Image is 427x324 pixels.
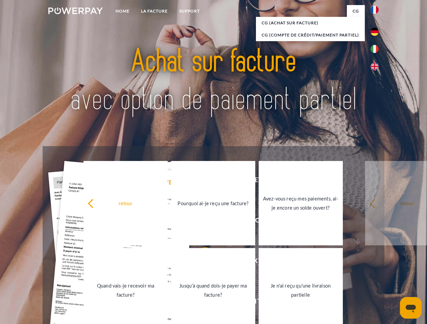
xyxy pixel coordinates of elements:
[400,297,422,319] iframe: Bouton de lancement de la fenêtre de messagerie
[88,281,164,299] div: Quand vais-je recevoir ma facture?
[371,62,379,71] img: en
[175,198,251,208] div: Pourquoi ai-je reçu une facture?
[256,17,365,29] a: CG (achat sur facture)
[48,7,103,14] img: logo-powerpay-white.svg
[371,28,379,36] img: de
[110,5,135,17] a: Home
[135,5,173,17] a: LA FACTURE
[371,6,379,14] img: fr
[173,5,206,17] a: Support
[371,45,379,53] img: it
[259,161,343,245] a: Avez-vous reçu mes paiements, ai-je encore un solde ouvert?
[88,198,164,208] div: retour
[263,281,339,299] div: Je n'ai reçu qu'une livraison partielle
[175,281,251,299] div: Jusqu'à quand dois-je payer ma facture?
[263,194,339,212] div: Avez-vous reçu mes paiements, ai-je encore un solde ouvert?
[256,29,365,41] a: CG (Compte de crédit/paiement partiel)
[347,5,365,17] a: CG
[65,32,362,129] img: title-powerpay_fr.svg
